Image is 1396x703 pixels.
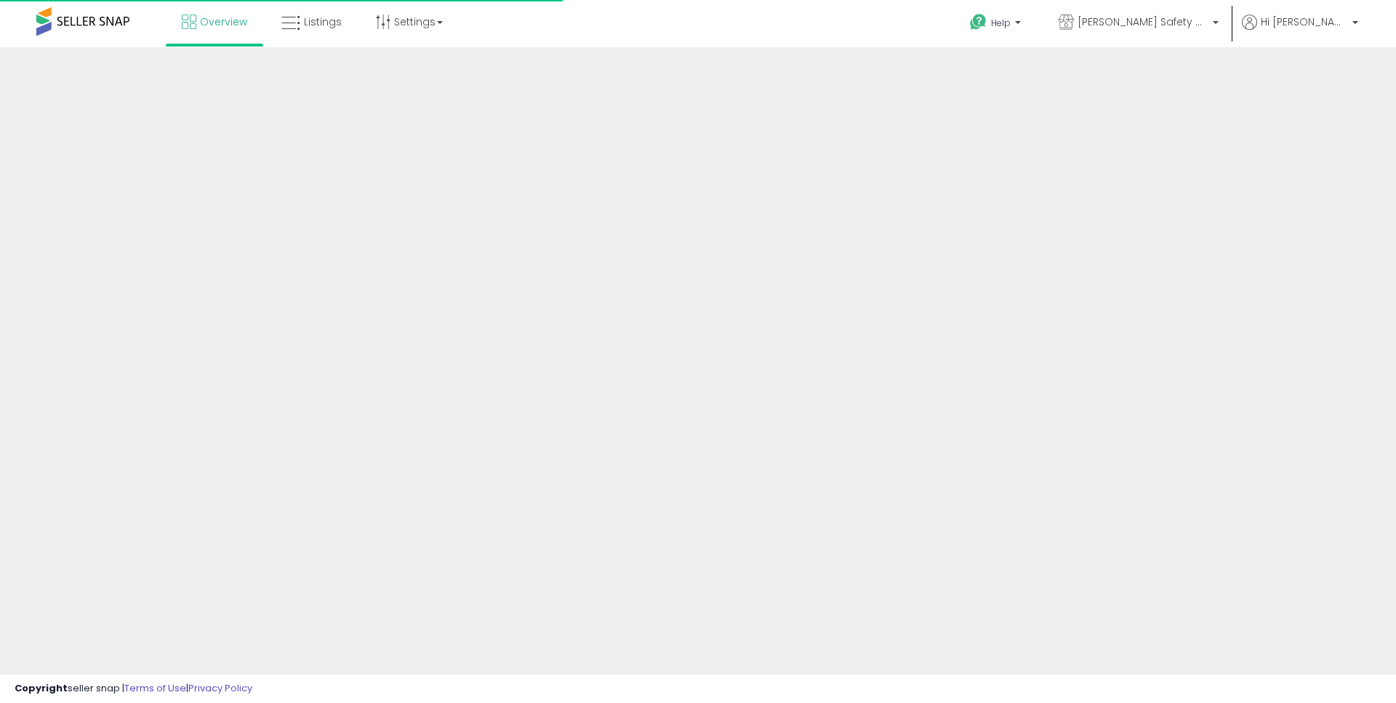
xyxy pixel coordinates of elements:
a: Help [958,2,1035,47]
span: Help [991,17,1011,29]
span: Listings [304,15,342,29]
a: Hi [PERSON_NAME] [1242,15,1358,47]
i: Get Help [969,13,987,31]
span: Overview [200,15,247,29]
span: Hi [PERSON_NAME] [1261,15,1348,29]
span: [PERSON_NAME] Safety & Supply [1078,15,1208,29]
